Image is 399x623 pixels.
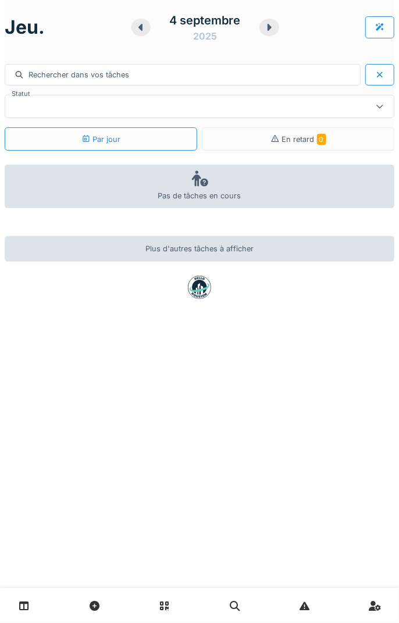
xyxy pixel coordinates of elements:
div: Plus d'autres tâches à afficher [5,236,394,261]
div: 4 septembre [170,12,241,29]
div: 2025 [193,29,217,43]
label: Statut [9,89,33,99]
div: Rechercher dans vos tâches [5,64,361,86]
h1: jeu. [5,16,45,38]
span: 0 [317,134,326,145]
img: badge-BVDL4wpA.svg [188,276,211,299]
div: Par jour [81,134,121,145]
div: Pas de tâches en cours [5,165,394,208]
span: En retard [282,135,326,144]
